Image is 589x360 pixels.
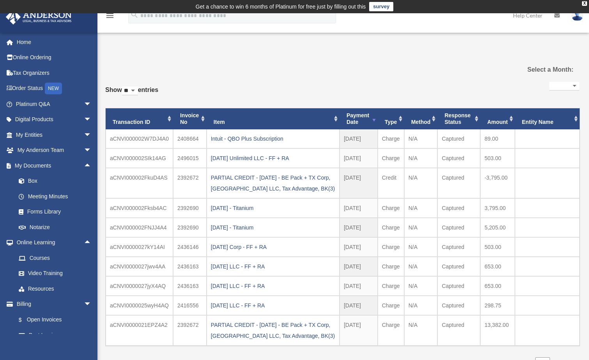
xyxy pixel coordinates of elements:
[106,108,173,129] th: Transaction ID: activate to sort column ascending
[11,281,103,296] a: Resources
[173,296,207,315] td: 2416556
[173,218,207,237] td: 2392690
[378,218,404,237] td: Charge
[106,257,173,276] td: aCNVI0000027jwv4AA
[480,168,515,198] td: -3,795.00
[480,148,515,168] td: 503.00
[340,168,378,198] td: [DATE]
[437,129,480,148] td: Captured
[378,315,404,346] td: Charge
[404,108,438,129] th: Method: activate to sort column ascending
[404,257,438,276] td: N/A
[378,129,404,148] td: Charge
[173,148,207,168] td: 2496015
[404,168,438,198] td: N/A
[173,257,207,276] td: 2436163
[506,64,573,75] label: Select a Month:
[173,315,207,346] td: 2392672
[211,172,335,194] div: PARTIAL CREDIT - [DATE] - BE Pack + TX Corp, [GEOGRAPHIC_DATA] LLC, Tax Advantage, BK(3)
[106,218,173,237] td: aCNVI000002FNJJ4A4
[106,168,173,198] td: aCNVI000002FkuD4AS
[480,129,515,148] td: 89.00
[437,237,480,257] td: Captured
[437,315,480,346] td: Captured
[437,198,480,218] td: Captured
[571,10,583,21] img: User Pic
[5,296,103,312] a: Billingarrow_drop_down
[173,237,207,257] td: 2436146
[211,281,335,291] div: [DATE] LLC - FF + RA
[340,296,378,315] td: [DATE]
[378,296,404,315] td: Charge
[340,276,378,296] td: [DATE]
[480,108,515,129] th: Amount: activate to sort column ascending
[5,50,103,65] a: Online Ordering
[11,266,103,281] a: Video Training
[196,2,366,11] div: Get a chance to win 6 months of Platinum for free just by filling out this
[340,237,378,257] td: [DATE]
[211,300,335,311] div: [DATE] LLC - FF + RA
[211,153,335,164] div: [DATE] Unlimited LLC - FF + RA
[437,108,480,129] th: Response Status: activate to sort column ascending
[173,276,207,296] td: 2436163
[582,1,587,6] div: close
[5,143,103,158] a: My Anderson Teamarrow_drop_down
[106,296,173,315] td: aCNVI0000025wyH4AQ
[340,108,378,129] th: Payment Date: activate to sort column ascending
[378,168,404,198] td: Credit
[378,148,404,168] td: Charge
[173,198,207,218] td: 2392690
[340,315,378,346] td: [DATE]
[480,296,515,315] td: 298.75
[369,2,393,11] a: survey
[5,81,103,97] a: Order StatusNEW
[404,276,438,296] td: N/A
[106,148,173,168] td: aCNVI000002SIk14AG
[211,242,335,252] div: [DATE] Corp - FF + RA
[340,257,378,276] td: [DATE]
[105,85,158,103] label: Show entries
[84,143,99,159] span: arrow_drop_down
[5,235,103,251] a: Online Learningarrow_drop_up
[437,296,480,315] td: Captured
[11,204,103,220] a: Forms Library
[437,168,480,198] td: Captured
[11,328,99,343] a: Past Invoices
[84,158,99,174] span: arrow_drop_up
[515,108,580,129] th: Entity Name: activate to sort column ascending
[5,34,103,50] a: Home
[480,315,515,346] td: 13,382.00
[404,129,438,148] td: N/A
[11,219,103,235] a: Notarize
[211,261,335,272] div: [DATE] LLC - FF + RA
[45,83,62,94] div: NEW
[404,218,438,237] td: N/A
[122,86,138,95] select: Showentries
[11,189,103,204] a: Meeting Minutes
[404,148,438,168] td: N/A
[84,127,99,143] span: arrow_drop_down
[378,276,404,296] td: Charge
[23,315,27,325] span: $
[437,218,480,237] td: Captured
[378,108,404,129] th: Type: activate to sort column ascending
[11,312,103,328] a: $Open Invoices
[211,222,335,233] div: [DATE] - Titanium
[211,133,335,144] div: Intuit - QBO Plus Subscription
[105,11,115,20] i: menu
[11,173,103,189] a: Box
[106,276,173,296] td: aCNVI0000027jyX4AQ
[5,158,103,173] a: My Documentsarrow_drop_up
[5,112,103,127] a: Digital Productsarrow_drop_down
[207,108,340,129] th: Item: activate to sort column ascending
[5,65,103,81] a: Tax Organizers
[211,319,335,341] div: PARTIAL CREDIT - [DATE] - BE Pack + TX Corp, [GEOGRAPHIC_DATA] LLC, Tax Advantage, BK(3)
[378,198,404,218] td: Charge
[480,276,515,296] td: 653.00
[480,198,515,218] td: 3,795.00
[340,218,378,237] td: [DATE]
[11,250,103,266] a: Courses
[404,198,438,218] td: N/A
[173,129,207,148] td: 2408664
[106,237,173,257] td: aCNVI0000027kY14AI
